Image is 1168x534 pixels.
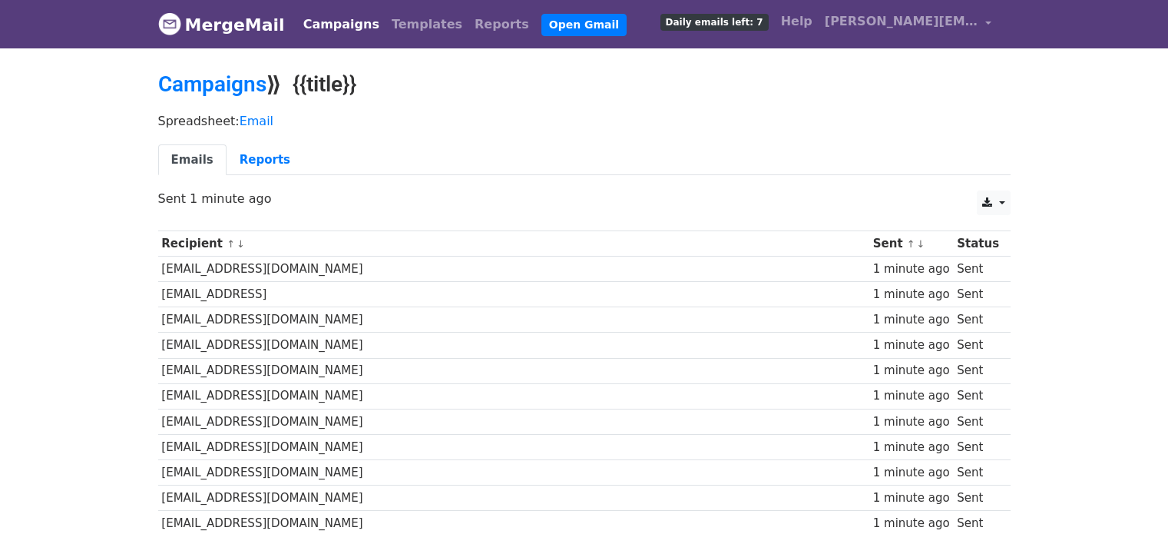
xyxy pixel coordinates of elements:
img: MergeMail logo [158,12,181,35]
th: Sent [869,231,953,257]
a: Templates [385,9,468,40]
th: Status [953,231,1002,257]
h2: ⟫ {{title}} [158,71,1011,98]
td: Sent [953,333,1002,358]
a: Campaigns [297,9,385,40]
td: Sent [953,358,1002,383]
a: Campaigns [158,71,266,97]
td: [EMAIL_ADDRESS][DOMAIN_NAME] [158,257,869,282]
a: [PERSON_NAME][EMAIL_ADDRESS][DOMAIN_NAME] [819,6,998,42]
a: Daily emails left: 7 [654,6,775,37]
div: 1 minute ago [873,311,950,329]
td: Sent [953,282,1002,307]
td: [EMAIL_ADDRESS][DOMAIN_NAME] [158,358,869,383]
td: Sent [953,383,1002,409]
td: [EMAIL_ADDRESS][DOMAIN_NAME] [158,383,869,409]
td: Sent [953,459,1002,485]
p: Spreadsheet: [158,113,1011,129]
a: ↓ [917,238,925,250]
a: ↑ [227,238,235,250]
div: 1 minute ago [873,260,950,278]
div: 1 minute ago [873,413,950,431]
a: Reports [227,144,303,176]
td: [EMAIL_ADDRESS][DOMAIN_NAME] [158,333,869,358]
a: MergeMail [158,8,285,41]
span: Daily emails left: 7 [660,14,769,31]
div: 1 minute ago [873,337,950,354]
div: 1 minute ago [873,439,950,456]
a: Email [240,114,273,128]
a: ↑ [907,238,915,250]
td: Sent [953,409,1002,434]
div: 1 minute ago [873,489,950,507]
div: 1 minute ago [873,286,950,303]
td: [EMAIL_ADDRESS][DOMAIN_NAME] [158,486,869,511]
div: 1 minute ago [873,515,950,532]
th: Recipient [158,231,869,257]
td: [EMAIL_ADDRESS][DOMAIN_NAME] [158,434,869,459]
td: Sent [953,486,1002,511]
a: Emails [158,144,227,176]
td: Sent [953,434,1002,459]
a: ↓ [237,238,245,250]
td: [EMAIL_ADDRESS] [158,282,869,307]
td: [EMAIL_ADDRESS][DOMAIN_NAME] [158,459,869,485]
td: [EMAIL_ADDRESS][DOMAIN_NAME] [158,307,869,333]
a: Open Gmail [541,14,627,36]
a: Help [775,6,819,37]
div: 1 minute ago [873,362,950,380]
td: Sent [953,257,1002,282]
td: [EMAIL_ADDRESS][DOMAIN_NAME] [158,409,869,434]
p: Sent 1 minute ago [158,191,1011,207]
td: Sent [953,307,1002,333]
a: Reports [468,9,535,40]
span: [PERSON_NAME][EMAIL_ADDRESS][DOMAIN_NAME] [825,12,978,31]
div: 1 minute ago [873,387,950,405]
div: 1 minute ago [873,464,950,482]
